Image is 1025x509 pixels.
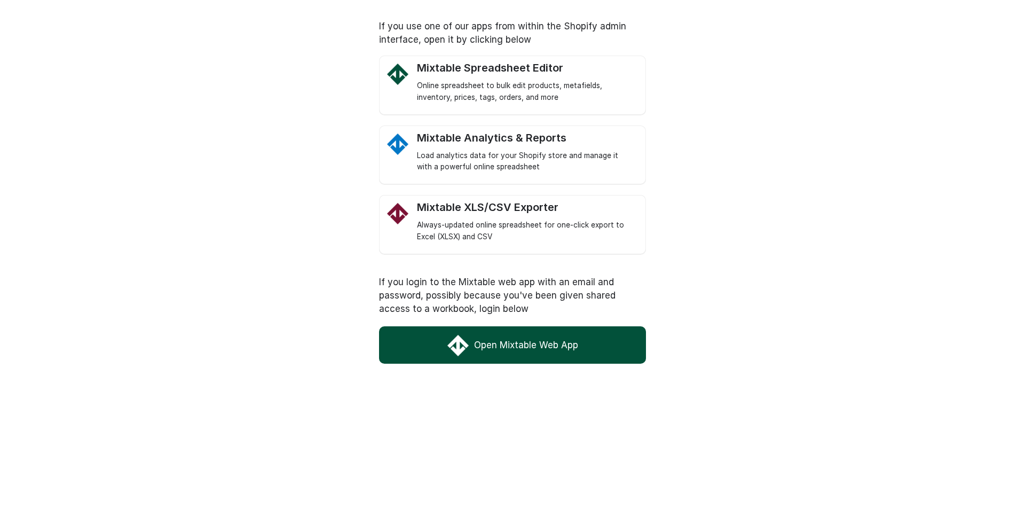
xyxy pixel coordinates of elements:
[417,150,635,174] div: Load analytics data for your Shopify store and manage it with a powerful online spreadsheet
[387,203,408,224] img: Mixtable Excel and CSV Exporter app Logo
[379,276,646,316] p: If you login to the Mixtable web app with an email and password, possibly because you've been giv...
[417,131,635,145] div: Mixtable Analytics & Reports
[417,220,635,243] div: Always-updated online spreadsheet for one-click export to Excel (XLSX) and CSV
[447,335,469,356] img: Mixtable Web App
[379,326,646,364] a: Open Mixtable Web App
[417,80,635,104] div: Online spreadsheet to bulk edit products, metafields, inventory, prices, tags, orders, and more
[417,201,635,243] a: Mixtable Excel and CSV Exporter app Logo Mixtable XLS/CSV Exporter Always-updated online spreadsh...
[387,64,408,85] img: Mixtable Spreadsheet Editor Logo
[417,61,635,75] div: Mixtable Spreadsheet Editor
[379,20,646,46] p: If you use one of our apps from within the Shopify admin interface, open it by clicking below
[417,201,635,214] div: Mixtable XLS/CSV Exporter
[417,61,635,104] a: Mixtable Spreadsheet Editor Logo Mixtable Spreadsheet Editor Online spreadsheet to bulk edit prod...
[387,134,408,155] img: Mixtable Analytics
[417,131,635,174] a: Mixtable Analytics Mixtable Analytics & Reports Load analytics data for your Shopify store and ma...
